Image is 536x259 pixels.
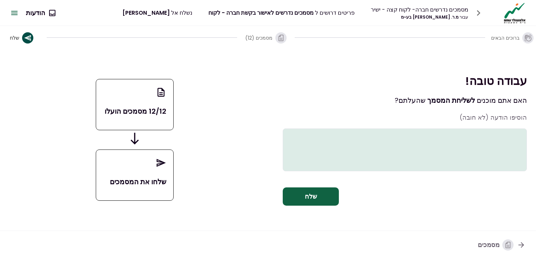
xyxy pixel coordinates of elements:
div: מסמכים [478,239,514,251]
h1: עבודה טובה! [283,74,527,88]
p: שלחו את המסמכים [103,177,167,187]
button: ברוכים הבאים [493,27,532,49]
span: מסמכים נדרשים לאישור בקשת חברה - לקוח [208,9,314,17]
span: ברוכים הבאים [491,34,520,41]
span: [PERSON_NAME] [122,9,170,17]
button: שלח [4,27,39,49]
div: פריטים דרושים ל [208,8,355,17]
button: הודעות [20,4,61,22]
img: Logo [502,2,528,24]
div: מסמכים נדרשים חברה- לקוח קצה - ישיר [371,5,468,14]
span: שלח [10,34,19,41]
p: האם אתם מוכנים שהעלתם ? [283,95,527,106]
span: מסמכים (12) [245,34,273,41]
div: נשלח אל [122,8,192,17]
span: לשליחת המסמך [427,95,475,105]
p: הוסיפו הודעה (לא חובה) [283,113,527,122]
button: שלח [283,187,339,206]
div: מ.ר. [PERSON_NAME] בע~מ [371,14,468,20]
button: מסמכים [472,236,531,254]
p: 12/12 מסמכים הועלו [103,106,167,117]
span: עבור [460,14,468,20]
button: מסמכים (12) [245,27,287,49]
